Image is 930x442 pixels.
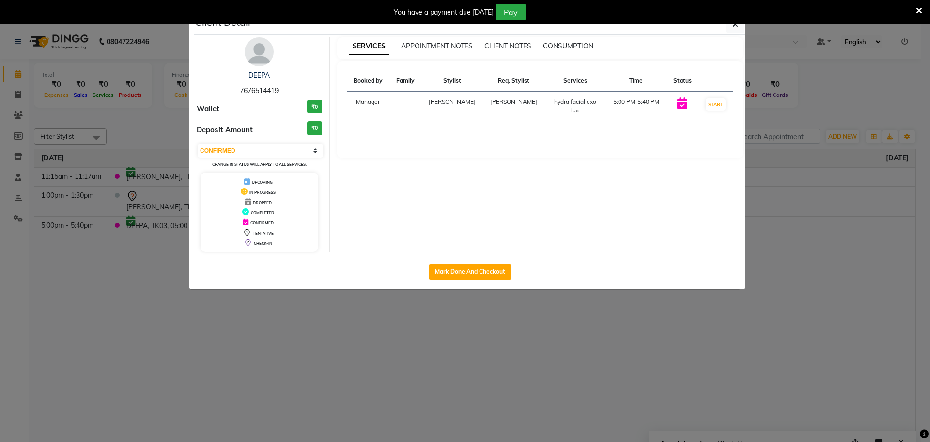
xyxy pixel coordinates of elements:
[197,103,219,114] span: Wallet
[251,210,274,215] span: COMPLETED
[706,98,726,110] button: START
[252,180,273,185] span: UPCOMING
[394,7,494,17] div: You have a payment due [DATE]
[389,92,421,121] td: -
[347,92,389,121] td: Manager
[212,162,307,167] small: Change in status will apply to all services.
[253,231,274,236] span: TENTATIVE
[606,92,666,121] td: 5:00 PM-5:40 PM
[349,38,389,55] span: SERVICES
[253,200,272,205] span: DROPPED
[307,121,322,135] h3: ₹0
[347,71,389,92] th: Booked by
[484,42,531,50] span: CLIENT NOTES
[197,125,253,136] span: Deposit Amount
[240,86,279,95] span: 7676514419
[550,97,600,115] div: hydra facial exo lux
[249,190,276,195] span: IN PROGRESS
[490,98,537,105] span: [PERSON_NAME]
[666,71,698,92] th: Status
[245,37,274,66] img: avatar
[401,42,473,50] span: APPOINTMENT NOTES
[389,71,421,92] th: Family
[307,100,322,114] h3: ₹0
[606,71,666,92] th: Time
[248,71,270,79] a: DEEPA
[429,264,511,280] button: Mark Done And Checkout
[483,71,544,92] th: Req. Stylist
[543,42,593,50] span: CONSUMPTION
[254,241,272,246] span: CHECK-IN
[429,98,476,105] span: [PERSON_NAME]
[421,71,482,92] th: Stylist
[250,221,274,225] span: CONFIRMED
[544,71,605,92] th: Services
[496,4,526,20] button: Pay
